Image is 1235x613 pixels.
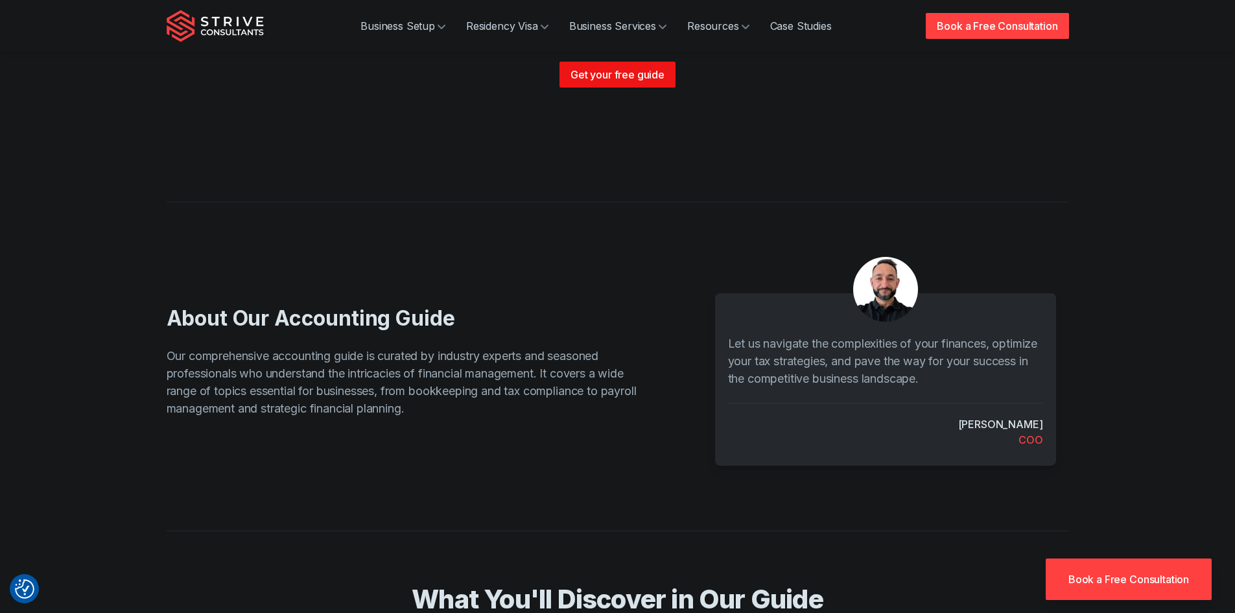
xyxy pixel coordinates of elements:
[350,13,456,39] a: Business Setup
[958,416,1043,432] cite: [PERSON_NAME]
[853,257,918,322] img: aDXDSydWJ-7kSlbU_Untitleddesign-75-.png
[15,579,34,599] button: Consent Preferences
[167,306,645,331] h2: About Our Accounting Guide
[167,347,645,417] p: Our comprehensive accounting guide is curated by industry experts and seasoned professionals who ...
[1018,432,1043,448] div: COO
[15,579,34,599] img: Revisit consent button
[1046,559,1212,600] a: Book a Free Consultation
[456,13,559,39] a: Residency Visa
[728,335,1043,387] p: Let us navigate the complexities of your finances, optimize your tax strategies, and pave the way...
[559,62,676,88] a: Get your free guide
[559,13,677,39] a: Business Services
[760,13,842,39] a: Case Studies
[926,13,1068,39] a: Book a Free Consultation
[677,13,760,39] a: Resources
[167,10,264,42] img: Strive Consultants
